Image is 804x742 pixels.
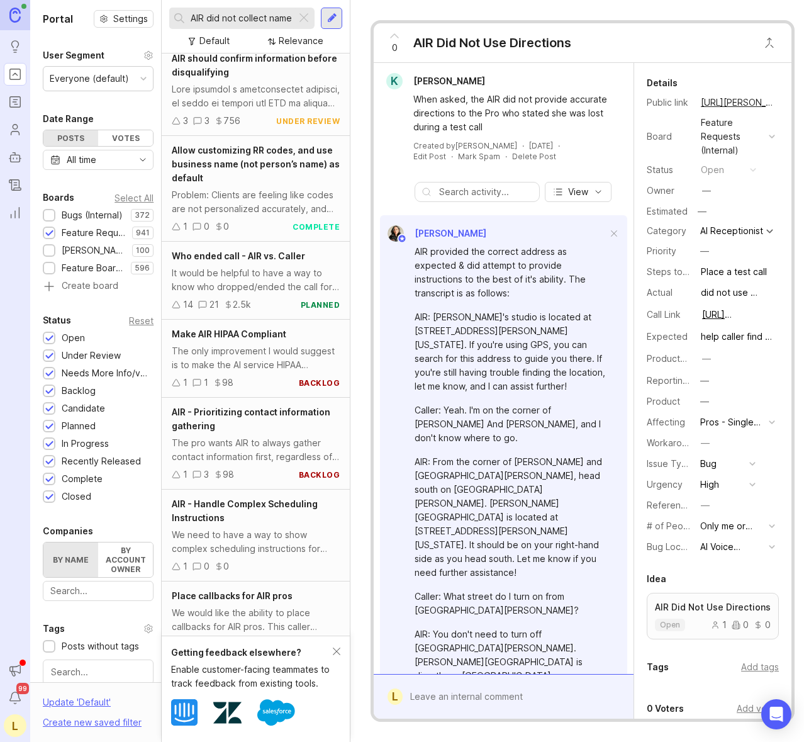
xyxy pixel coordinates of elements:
[4,146,26,169] a: Autopilot
[204,468,209,481] div: 3
[415,590,607,617] div: Caller: What street do I turn on from [GEOGRAPHIC_DATA][PERSON_NAME]?
[647,541,701,552] label: Bug Location
[701,286,773,300] div: did not use directions
[558,140,560,151] div: ·
[647,593,779,639] a: AIR Did Not Use Directionsopen100
[413,93,608,134] div: When asked, the AIR did not provide accurate directions to the Pro who stated she was lost during...
[700,374,709,388] div: —
[43,111,94,126] div: Date Range
[388,689,403,705] div: L
[223,468,234,481] div: 98
[697,264,771,280] button: Steps to Reproduce
[43,695,111,716] div: Update ' Default '
[647,417,685,427] label: Affecting
[94,10,154,28] a: Settings
[451,151,453,162] div: ·
[697,329,776,345] button: Expected
[223,559,229,573] div: 0
[700,415,764,429] div: Pros - Single (External)
[701,436,710,450] div: —
[183,114,188,128] div: 3
[172,82,340,110] div: Lore ipsumdol s ametconsectet adipisci, el seddo ei tempori utl ETD ma aliquae admi ven quisnostr...
[398,234,407,244] img: member badge
[129,317,154,324] div: Reset
[43,130,98,146] div: Posts
[698,306,773,323] button: Call Link
[162,398,350,490] a: AIR - Prioritizing contact information gatheringThe pro wants AIR to always gather contact inform...
[701,163,724,177] div: open
[135,263,150,273] p: 596
[702,184,711,198] div: —
[162,490,350,582] a: AIR - Handle Complex Scheduling InstructionsWe need to have a way to show complex scheduling inst...
[43,313,71,328] div: Status
[700,540,764,554] div: AI Voice Assistant
[62,226,126,240] div: Feature Requests (Internal)
[62,402,105,415] div: Candidate
[757,30,782,55] button: Close button
[172,329,286,339] span: Make AIR HIPAA Compliant
[694,203,710,220] div: —
[43,11,73,26] h1: Portal
[62,639,139,653] div: Posts without tags
[380,225,486,242] a: Ysabelle Eugenio[PERSON_NAME]
[711,621,727,629] div: 1
[647,396,680,407] label: Product
[702,309,772,334] a: [URL][PERSON_NAME]
[276,116,340,126] div: under review
[732,621,749,629] div: 0
[379,73,495,89] a: K[PERSON_NAME]
[191,11,291,25] input: Search...
[43,281,154,293] a: Create board
[413,34,571,52] div: AIR Did Not Use Directions
[62,331,85,345] div: Open
[172,145,340,183] span: Allow customizing RR codes, and use business name (not person’s name) as default
[9,8,21,22] img: Canny Home
[647,287,673,298] label: Actual
[529,140,553,151] a: [DATE]
[4,118,26,141] a: Users
[647,458,693,469] label: Issue Type
[183,220,187,233] div: 1
[172,250,305,261] span: Who ended call - AIR vs. Caller
[301,300,340,310] div: planned
[162,320,350,398] a: Make AIR HIPAA CompliantThe only improvement I would suggest is to make the AI service HIPAA comp...
[172,590,293,601] span: Place callbacks for AIR pros
[136,228,150,238] p: 941
[647,571,666,587] div: Idea
[162,136,350,242] a: Allow customizing RR codes, and use business name (not person’s name) as defaultProblem: Clients ...
[62,419,96,433] div: Planned
[233,298,251,312] div: 2.5k
[204,220,209,233] div: 0
[415,455,607,580] div: AIR: From the corner of [PERSON_NAME] and [GEOGRAPHIC_DATA][PERSON_NAME], head south on [GEOGRAPH...
[172,606,340,634] div: We would like the ability to place callbacks for AIR pros. This caller should have been scheduled...
[697,94,779,111] a: [URL][PERSON_NAME]
[62,349,121,363] div: Under Review
[700,395,709,408] div: —
[62,490,91,503] div: Closed
[162,242,350,320] a: Who ended call - AIR vs. CallerIt would be helpful to have a way to know who dropped/ended the ca...
[183,559,187,573] div: 1
[647,353,713,364] label: ProductboardID
[647,331,688,342] label: Expected
[171,699,198,726] img: Intercom logo
[183,468,187,481] div: 1
[4,714,26,737] button: L
[413,140,517,151] div: Created by [PERSON_NAME]
[754,621,771,629] div: 0
[67,153,96,167] div: All time
[172,344,340,372] div: The only improvement I would suggest is to make the AI service HIPAA compliant.
[647,96,691,110] div: Public link
[133,155,153,165] svg: toggle icon
[299,378,340,388] div: backlog
[293,222,340,232] div: complete
[4,174,26,196] a: Changelog
[701,330,773,344] div: help caller find the location
[209,298,219,312] div: 21
[660,620,680,630] p: open
[213,699,242,727] img: Zendesk logo
[458,151,500,162] button: Mark Spam
[413,151,446,162] div: Edit Post
[183,298,193,312] div: 14
[647,437,698,448] label: Workaround
[162,582,350,660] a: Place callbacks for AIR prosWe would like the ability to place callbacks for AIR pros. This calle...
